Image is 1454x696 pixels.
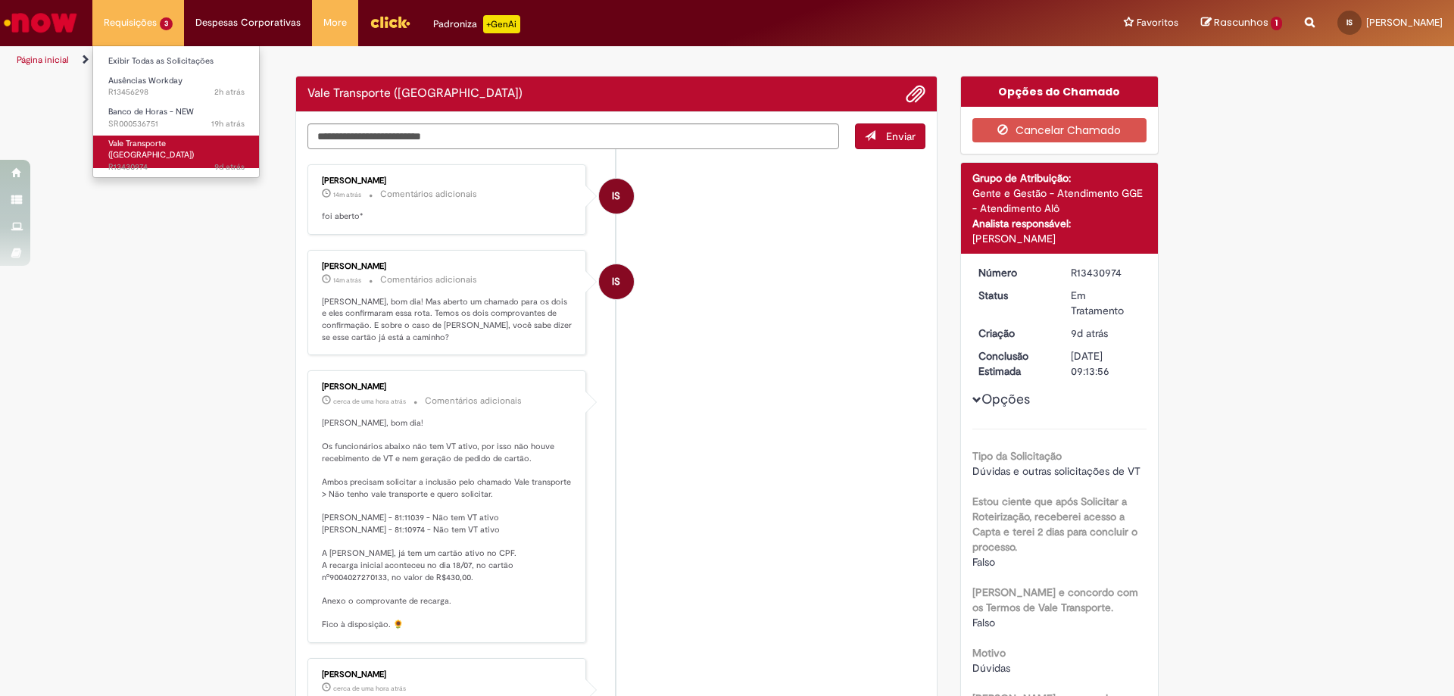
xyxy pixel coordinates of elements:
span: Dúvidas [972,661,1010,675]
a: Aberto R13430974 : Vale Transporte (VT) [93,136,260,168]
time: 27/08/2025 16:21:09 [211,118,245,130]
span: cerca de uma hora atrás [333,684,406,693]
a: Aberto R13456298 : Ausências Workday [93,73,260,101]
span: Favoritos [1137,15,1178,30]
span: Dúvidas e outras solicitações de VT [972,464,1140,478]
p: +GenAi [483,15,520,33]
dt: Conclusão Estimada [967,348,1060,379]
b: Estou ciente que após Solicitar a Roteirização, receberei acesso a Capta e terei 2 dias para conc... [972,495,1137,554]
button: Enviar [855,123,925,149]
dt: Número [967,265,1060,280]
div: Padroniza [433,15,520,33]
div: [PERSON_NAME] [322,382,574,392]
small: Comentários adicionais [425,395,522,407]
div: 20/08/2025 09:00:54 [1071,326,1141,341]
span: 19h atrás [211,118,245,130]
time: 28/08/2025 10:18:59 [333,397,406,406]
div: Analista responsável: [972,216,1147,231]
button: Cancelar Chamado [972,118,1147,142]
dt: Criação [967,326,1060,341]
time: 20/08/2025 09:00:54 [1071,326,1108,340]
div: Isabela Karla De Araujo Silva [599,264,634,299]
span: 14m atrás [333,276,361,285]
span: 9d atrás [1071,326,1108,340]
p: [PERSON_NAME], bom dia! Os funcionários abaixo não tem VT ativo, por isso não houve recebimento d... [322,417,574,632]
p: foi aberto* [322,211,574,223]
a: Rascunhos [1201,16,1282,30]
div: [PERSON_NAME] [972,231,1147,246]
time: 28/08/2025 10:17:18 [333,684,406,693]
span: Despesas Corporativas [195,15,301,30]
time: 28/08/2025 09:42:32 [214,86,245,98]
span: IS [612,178,620,214]
span: More [323,15,347,30]
b: [PERSON_NAME] e concordo com os Termos de Vale Transporte. [972,585,1138,614]
img: click_logo_yellow_360x200.png [370,11,410,33]
span: Falso [972,616,995,629]
span: Vale Transporte ([GEOGRAPHIC_DATA]) [108,138,194,161]
span: Rascunhos [1214,15,1268,30]
a: Exibir Todas as Solicitações [93,53,260,70]
span: SR000536751 [108,118,245,130]
a: Página inicial [17,54,69,66]
span: 14m atrás [333,190,361,199]
b: Tipo da Solicitação [972,449,1062,463]
span: IS [1346,17,1353,27]
h2: Vale Transporte (VT) Histórico de tíquete [307,87,523,101]
time: 28/08/2025 11:18:06 [333,190,361,199]
span: 9d atrás [214,161,245,173]
div: Isabela Karla De Araujo Silva [599,179,634,214]
div: [PERSON_NAME] [322,176,574,186]
div: Grupo de Atribuição: [972,170,1147,186]
span: R13456298 [108,86,245,98]
div: [PERSON_NAME] [322,262,574,271]
span: cerca de uma hora atrás [333,397,406,406]
span: IS [612,264,620,300]
a: Aberto SR000536751 : Banco de Horas - NEW [93,104,260,132]
img: ServiceNow [2,8,80,38]
span: 2h atrás [214,86,245,98]
button: Adicionar anexos [906,84,925,104]
span: Banco de Horas - NEW [108,106,194,117]
span: R13430974 [108,161,245,173]
div: [DATE] 09:13:56 [1071,348,1141,379]
ul: Trilhas de página [11,46,958,74]
div: [PERSON_NAME] [322,670,574,679]
div: Gente e Gestão - Atendimento GGE - Atendimento Alô [972,186,1147,216]
span: [PERSON_NAME] [1366,16,1443,29]
div: Em Tratamento [1071,288,1141,318]
span: 3 [160,17,173,30]
small: Comentários adicionais [380,188,477,201]
span: Falso [972,555,995,569]
span: 1 [1271,17,1282,30]
p: [PERSON_NAME], bom dia! Mas aberto um chamado para os dois e eles confirmaram essa rota. Temos os... [322,296,574,344]
time: 28/08/2025 11:17:45 [333,276,361,285]
span: Requisições [104,15,157,30]
b: Motivo [972,646,1006,660]
span: Ausências Workday [108,75,183,86]
textarea: Digite sua mensagem aqui... [307,123,839,149]
span: Enviar [886,130,916,143]
ul: Requisições [92,45,260,178]
time: 20/08/2025 09:00:56 [214,161,245,173]
dt: Status [967,288,1060,303]
small: Comentários adicionais [380,273,477,286]
div: R13430974 [1071,265,1141,280]
div: Opções do Chamado [961,76,1159,107]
